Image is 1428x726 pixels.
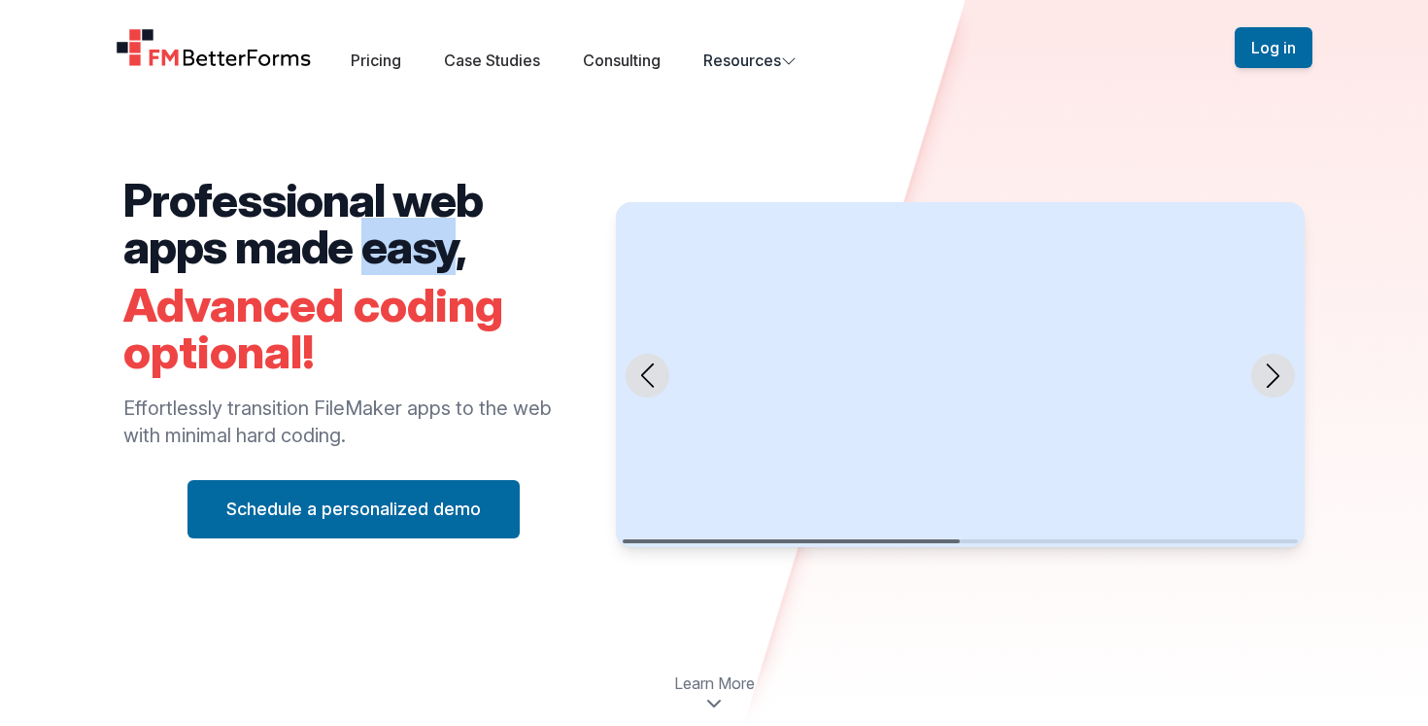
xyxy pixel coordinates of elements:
[116,28,312,67] a: Home
[583,51,661,70] a: Consulting
[1235,27,1312,68] button: Log in
[444,51,540,70] a: Case Studies
[187,480,520,538] button: Schedule a personalized demo
[123,395,585,449] p: Effortlessly transition FileMaker apps to the web with minimal hard coding.
[92,23,1336,72] nav: Global
[703,49,797,72] button: Resources
[123,282,585,375] h2: Advanced coding optional!
[674,672,755,695] span: Learn More
[123,177,585,270] h2: Professional web apps made easy,
[351,51,401,70] a: Pricing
